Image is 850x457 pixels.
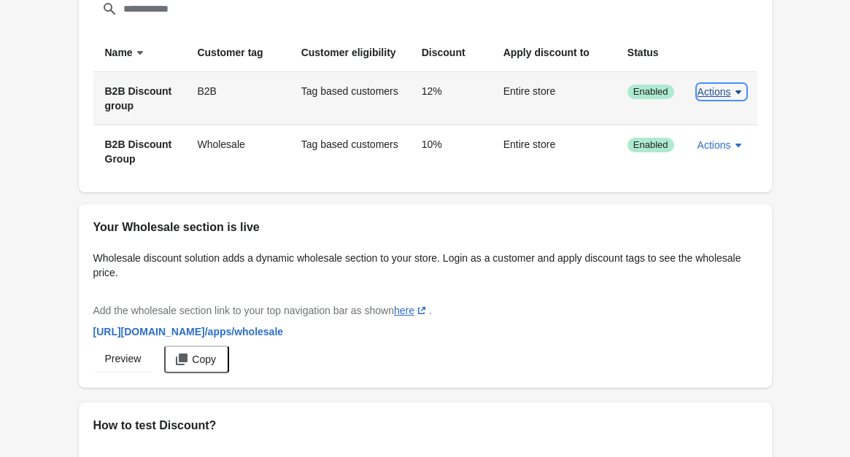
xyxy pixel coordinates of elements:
span: Enabled [633,139,668,151]
h2: Your Wholesale section is live [93,219,757,236]
td: Entire store [492,125,616,178]
span: Name [105,45,133,60]
span: Customer tag [197,45,263,60]
td: B2B [185,72,289,125]
span: Copy [192,354,216,365]
td: Entire store [492,72,616,125]
button: Actions [692,132,752,158]
span: Status [627,47,659,58]
span: Add the wholesale section link to your top navigation bar as shown . [93,305,432,316]
a: [URL][DOMAIN_NAME]/apps/wholesale [88,319,290,345]
span: Actions [698,86,731,98]
button: Apply discount to [498,39,610,66]
span: B2B Discount group [105,85,172,112]
span: Actions [698,139,731,151]
span: Enabled [633,86,668,98]
span: B2B Discount Group [105,138,172,165]
span: Wholesale discount solution adds a dynamic wholesale section to your store. Login as a customer a... [93,252,741,278]
td: Tag based customers [290,72,410,125]
span: Customer eligibility [301,47,396,58]
a: Preview [93,345,153,372]
button: Customer tag [191,39,283,66]
td: Tag based customers [290,125,410,178]
button: Copy [164,345,229,373]
span: [URL][DOMAIN_NAME] /apps/wholesale [93,326,284,337]
button: Discount [416,39,486,66]
h2: How to test Discount? [93,417,757,434]
td: Wholesale [185,125,289,178]
td: 12% [410,72,492,125]
span: Preview [105,353,142,364]
span: Discount [422,45,465,60]
a: here [394,305,429,316]
td: 10% [410,125,492,178]
button: Actions [692,79,752,105]
span: Apply discount to [503,45,590,60]
button: sort ascending byName [99,39,153,66]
